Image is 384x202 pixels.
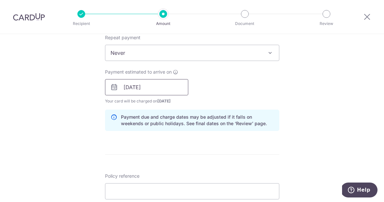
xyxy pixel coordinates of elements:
[105,45,279,61] span: Never
[105,79,188,95] input: DD / MM / YYYY
[121,114,274,127] p: Payment due and charge dates may be adjusted if it falls on weekends or public holidays. See fina...
[139,20,187,27] p: Amount
[302,20,351,27] p: Review
[105,173,139,179] label: Policy reference
[105,34,140,41] label: Repeat payment
[221,20,269,27] p: Document
[13,13,45,21] img: CardUp
[157,99,171,103] span: [DATE]
[105,98,188,104] span: Your card will be charged on
[105,69,172,75] span: Payment estimated to arrive on
[342,183,377,199] iframe: Opens a widget where you can find more information
[57,20,105,27] p: Recipient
